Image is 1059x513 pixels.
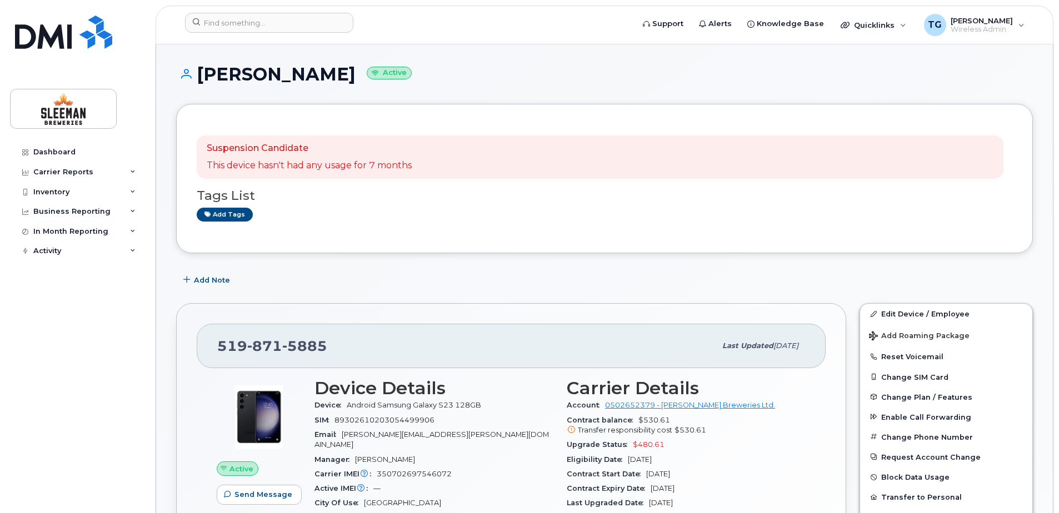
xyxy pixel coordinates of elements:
[649,499,673,507] span: [DATE]
[364,499,441,507] span: [GEOGRAPHIC_DATA]
[628,455,652,464] span: [DATE]
[197,189,1012,203] h3: Tags List
[314,470,377,478] span: Carrier IMEI
[314,499,364,507] span: City Of Use
[675,426,706,434] span: $530.61
[314,401,347,409] span: Device
[860,346,1032,366] button: Reset Voicemail
[633,440,665,449] span: $480.61
[860,447,1032,467] button: Request Account Change
[869,331,970,342] span: Add Roaming Package
[567,470,646,478] span: Contract Start Date
[282,338,327,354] span: 5885
[234,489,292,500] span: Send Message
[226,384,292,450] img: image20231002-3703462-r49339.jpeg
[377,470,452,478] span: 350702697546072
[860,304,1032,324] a: Edit Device / Employee
[567,455,628,464] span: Eligibility Date
[567,499,649,507] span: Last Upgraded Date
[578,426,672,434] span: Transfer responsibility cost
[860,407,1032,427] button: Enable Call Forwarding
[881,393,972,401] span: Change Plan / Features
[373,484,381,492] span: —
[176,64,1033,84] h1: [PERSON_NAME]
[176,270,239,290] button: Add Note
[860,367,1032,387] button: Change SIM Card
[860,467,1032,487] button: Block Data Usage
[217,485,302,505] button: Send Message
[314,484,373,492] span: Active IMEI
[247,338,282,354] span: 871
[860,427,1032,447] button: Change Phone Number
[347,401,481,409] span: Android Samsung Galaxy S23 128GB
[860,324,1032,346] button: Add Roaming Package
[355,455,415,464] span: [PERSON_NAME]
[722,341,773,350] span: Last updated
[314,416,334,424] span: SIM
[567,378,806,398] h3: Carrier Details
[567,416,806,436] span: $530.61
[860,387,1032,407] button: Change Plan / Features
[773,341,798,350] span: [DATE]
[881,413,971,421] span: Enable Call Forwarding
[367,67,412,79] small: Active
[314,430,549,449] span: [PERSON_NAME][EMAIL_ADDRESS][PERSON_NAME][DOMAIN_NAME]
[207,159,412,172] p: This device hasn't had any usage for 7 months
[314,378,553,398] h3: Device Details
[229,464,253,474] span: Active
[860,487,1032,507] button: Transfer to Personal
[314,455,355,464] span: Manager
[567,440,633,449] span: Upgrade Status
[605,401,775,409] a: 0502652379 - [PERSON_NAME] Breweries Ltd.
[207,142,412,155] p: Suspension Candidate
[567,416,638,424] span: Contract balance
[567,484,651,492] span: Contract Expiry Date
[197,208,253,222] a: Add tags
[651,484,675,492] span: [DATE]
[334,416,434,424] span: 89302610203054499906
[194,275,230,285] span: Add Note
[567,401,605,409] span: Account
[217,338,327,354] span: 519
[314,430,342,439] span: Email
[646,470,670,478] span: [DATE]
